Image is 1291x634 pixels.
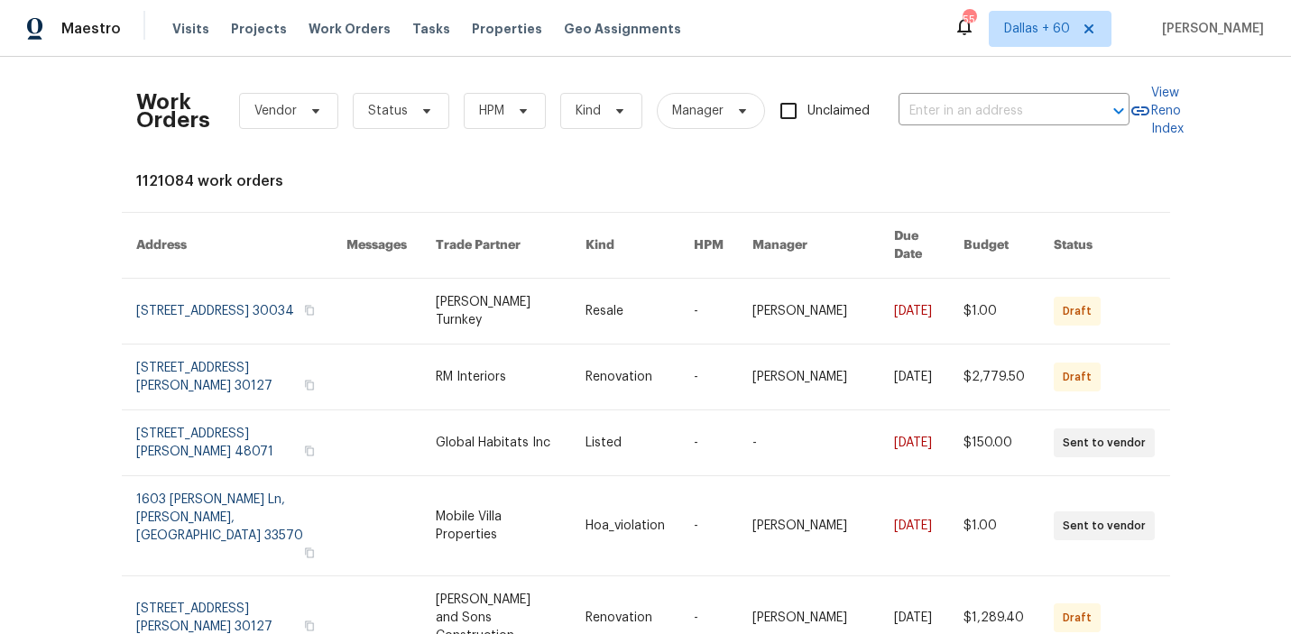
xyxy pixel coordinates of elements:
[1039,213,1169,279] th: Status
[421,213,571,279] th: Trade Partner
[1004,20,1070,38] span: Dallas + 60
[571,476,679,576] td: Hoa_violation
[332,213,421,279] th: Messages
[301,443,318,459] button: Copy Address
[301,545,318,561] button: Copy Address
[807,102,870,121] span: Unclaimed
[122,213,333,279] th: Address
[254,102,297,120] span: Vendor
[738,345,880,410] td: [PERSON_NAME]
[472,20,542,38] span: Properties
[231,20,287,38] span: Projects
[571,410,679,476] td: Listed
[301,377,318,393] button: Copy Address
[479,102,504,120] span: HPM
[576,102,601,120] span: Kind
[679,279,738,345] td: -
[880,213,949,279] th: Due Date
[738,213,880,279] th: Manager
[679,476,738,576] td: -
[571,213,679,279] th: Kind
[368,102,408,120] span: Status
[61,20,121,38] span: Maestro
[738,410,880,476] td: -
[1155,20,1264,38] span: [PERSON_NAME]
[172,20,209,38] span: Visits
[1106,98,1131,124] button: Open
[738,279,880,345] td: [PERSON_NAME]
[899,97,1079,125] input: Enter in an address
[672,102,724,120] span: Manager
[421,476,571,576] td: Mobile Villa Properties
[421,279,571,345] td: [PERSON_NAME] Turnkey
[949,213,1039,279] th: Budget
[412,23,450,35] span: Tasks
[963,11,975,29] div: 554
[571,345,679,410] td: Renovation
[738,476,880,576] td: [PERSON_NAME]
[301,618,318,634] button: Copy Address
[679,410,738,476] td: -
[421,410,571,476] td: Global Habitats Inc
[421,345,571,410] td: RM Interiors
[309,20,391,38] span: Work Orders
[571,279,679,345] td: Resale
[136,172,1156,190] div: 1121084 work orders
[1130,84,1184,138] a: View Reno Index
[679,345,738,410] td: -
[679,213,738,279] th: HPM
[136,93,210,129] h2: Work Orders
[564,20,681,38] span: Geo Assignments
[301,302,318,318] button: Copy Address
